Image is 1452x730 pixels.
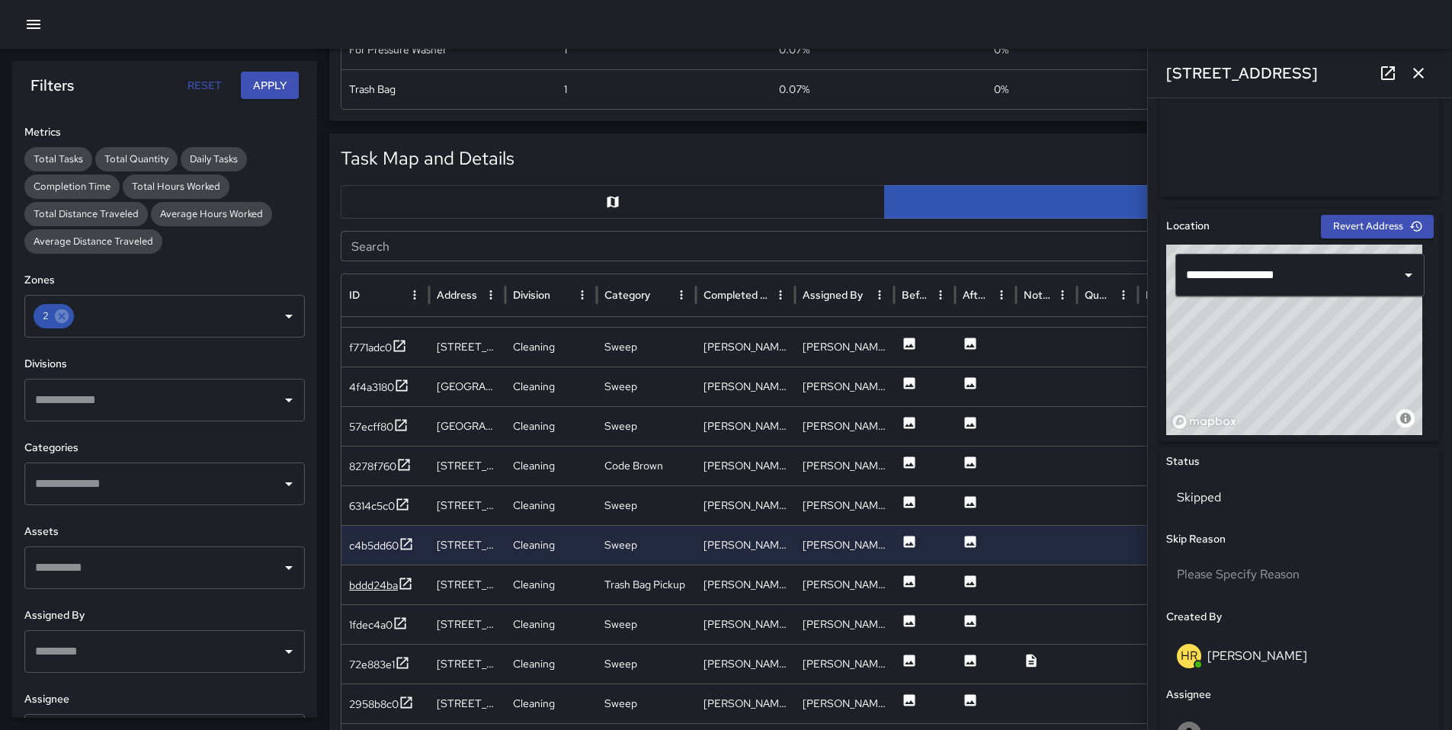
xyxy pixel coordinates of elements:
button: 4f4a3180 [349,378,409,397]
div: Sweep [597,525,696,565]
div: Code Brown [597,446,696,485]
div: ID [349,288,360,302]
div: Hank Rivera [696,485,795,525]
div: bddd24ba [349,578,398,593]
button: 1fdec4a0 [349,616,408,635]
div: 96 Lafayette Street [429,525,505,565]
div: Hank Rivera [696,446,795,485]
div: 2958b8c0 [349,696,399,712]
div: 1683 Folsom Street [429,406,505,446]
button: Category column menu [671,284,692,306]
button: Notes column menu [1052,284,1073,306]
h6: Categories [24,440,305,456]
button: Open [278,306,300,327]
div: Hank Rivera [795,406,894,446]
div: Cleaning [505,644,597,684]
div: Average Distance Traveled [24,229,162,254]
div: Notes [1024,288,1050,302]
div: 2 [34,304,74,328]
div: Before Photo [902,288,928,302]
div: 0.07% [771,30,986,69]
div: Hank Rivera [696,684,795,723]
div: Average Hours Worked [151,202,272,226]
h6: Filters [30,73,74,98]
button: Assigned By column menu [869,284,890,306]
div: Trash Bag Pickup [597,565,696,604]
button: 72e883e1 [349,655,410,674]
div: 72e883e1 [349,657,395,672]
span: Completion Time [24,179,120,194]
div: After Photo [963,288,989,302]
div: 66 Lafayette Street [429,684,505,723]
button: Open [278,557,300,578]
span: 0 % [994,82,1008,96]
div: 1 [556,69,771,109]
button: Before Photo column menu [930,284,951,306]
div: Hank Rivera [696,644,795,684]
div: f771adc0 [349,340,392,355]
div: Total Quantity [95,147,178,171]
div: Sweep [597,604,696,644]
div: Hank Rivera [696,327,795,367]
button: Address column menu [480,284,502,306]
button: After Photo column menu [991,284,1012,306]
div: Hank Rivera [696,525,795,565]
button: c4b5dd60 [349,536,414,556]
div: Cleaning [505,525,597,565]
div: Cleaning [505,367,597,406]
div: 210 11th Street [429,565,505,604]
button: 57ecff80 [349,418,409,437]
button: 8278f760 [349,457,412,476]
div: Hank Rivera [696,367,795,406]
button: Open [278,389,300,411]
button: Quantity column menu [1113,284,1134,306]
div: 6314c5c0 [349,498,395,514]
div: Completion Time [24,174,120,199]
div: Hank Rivera [795,565,894,604]
span: Average Distance Traveled [24,234,162,249]
button: bddd24ba [349,576,413,595]
div: Sweep [597,327,696,367]
button: 6314c5c0 [349,497,410,516]
span: Total Hours Worked [123,179,229,194]
div: Quantity [1085,288,1111,302]
div: Cleaning [505,446,597,485]
button: Apply [241,72,299,100]
div: 75 Lafayette Street [429,604,505,644]
div: Ken McCarter [696,565,795,604]
span: Total Tasks [24,152,92,167]
div: Fixed Asset [1146,288,1188,302]
div: Hank Rivera [795,446,894,485]
div: Hank Rivera [696,604,795,644]
div: Hank Rivera [795,367,894,406]
button: Division column menu [572,284,593,306]
div: Trash Bag [341,69,556,109]
span: Total Distance Traveled [24,207,148,222]
span: 2 [34,309,58,324]
button: Table [884,185,1428,219]
div: Cleaning [505,327,597,367]
div: 1550 Howard Street [429,446,505,485]
div: 1620 Folsom Street [429,327,505,367]
div: Hank Rivera [795,525,894,565]
div: 1683 Folsom Street [429,367,505,406]
button: Reset [180,72,229,100]
h6: Divisions [24,356,305,373]
div: Total Distance Traveled [24,202,148,226]
span: Average Hours Worked [151,207,272,222]
div: 1 [556,30,771,69]
div: 4f4a3180 [349,379,394,395]
div: Completed By [704,288,768,302]
div: Maria Rosas [795,644,894,684]
h6: Zones [24,272,305,289]
button: Map [341,185,885,219]
div: Hank Rivera [795,485,894,525]
div: Cleaning [505,406,597,446]
div: Hank Rivera [696,406,795,446]
button: Completed By column menu [770,284,791,306]
div: c4b5dd60 [349,538,399,553]
div: Address [437,288,477,302]
h6: Assets [24,523,305,540]
div: 1fdec4a0 [349,617,393,632]
div: Cleaning [505,684,597,723]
